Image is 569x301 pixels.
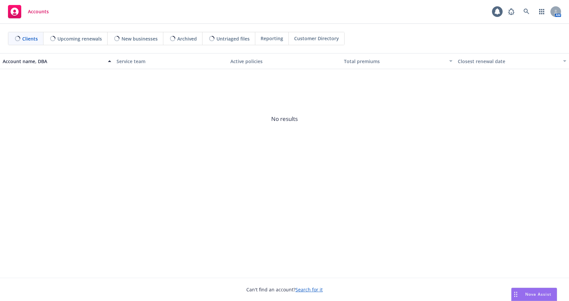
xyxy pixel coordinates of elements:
button: Nova Assist [511,288,557,301]
a: Report a Bug [505,5,518,18]
span: Customer Directory [294,35,339,42]
button: Total premiums [341,53,455,69]
span: Upcoming renewals [57,35,102,42]
a: Switch app [535,5,548,18]
span: New businesses [122,35,158,42]
span: Archived [177,35,197,42]
span: Reporting [261,35,283,42]
div: Account name, DBA [3,58,104,65]
span: Clients [22,35,38,42]
button: Active policies [228,53,342,69]
a: Accounts [5,2,51,21]
a: Search [520,5,533,18]
div: Active policies [230,58,339,65]
span: Accounts [28,9,49,14]
div: Service team [117,58,225,65]
span: Can't find an account? [246,286,323,293]
div: Total premiums [344,58,445,65]
button: Service team [114,53,228,69]
a: Search for it [295,286,323,293]
button: Closest renewal date [455,53,569,69]
div: Closest renewal date [458,58,559,65]
span: Untriaged files [216,35,250,42]
div: Drag to move [512,288,520,301]
span: Nova Assist [525,291,551,297]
